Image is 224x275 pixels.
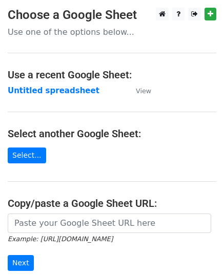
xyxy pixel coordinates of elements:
a: View [126,86,151,95]
h4: Select another Google Sheet: [8,128,216,140]
small: View [136,87,151,95]
a: Select... [8,147,46,163]
input: Paste your Google Sheet URL here [8,214,211,233]
p: Use one of the options below... [8,27,216,37]
h4: Use a recent Google Sheet: [8,69,216,81]
input: Next [8,255,34,271]
small: Example: [URL][DOMAIN_NAME] [8,235,113,243]
h4: Copy/paste a Google Sheet URL: [8,197,216,209]
a: Untitled spreadsheet [8,86,99,95]
h3: Choose a Google Sheet [8,8,216,23]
